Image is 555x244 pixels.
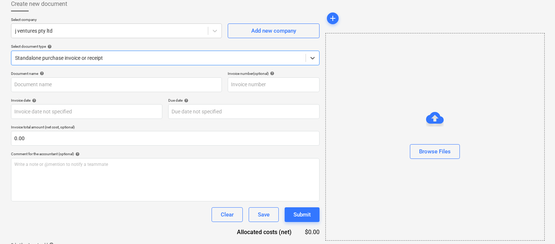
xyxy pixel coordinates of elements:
[74,152,80,156] span: help
[168,104,320,119] input: Due date not specified
[11,125,320,131] p: Invoice total amount (net cost, optional)
[258,210,270,219] div: Save
[212,207,243,222] button: Clear
[168,98,320,103] div: Due date
[224,228,303,236] div: Allocated costs (net)
[11,71,222,76] div: Document name
[228,71,320,76] div: Invoice number (optional)
[11,131,320,146] input: Invoice total amount (net cost, optional)
[328,14,337,23] span: add
[269,71,274,76] span: help
[11,152,320,156] div: Comment for the accountant (optional)
[251,26,296,36] div: Add new company
[518,209,555,244] iframe: Chat Widget
[11,17,222,23] p: Select company
[325,33,545,241] div: Browse Files
[285,207,320,222] button: Submit
[30,98,36,103] span: help
[11,77,222,92] input: Document name
[46,44,52,49] span: help
[221,210,234,219] div: Clear
[11,44,320,49] div: Select document type
[293,210,311,219] div: Submit
[419,147,451,156] div: Browse Files
[410,144,460,159] button: Browse Files
[183,98,188,103] span: help
[303,228,320,236] div: $0.00
[228,23,320,38] button: Add new company
[228,77,320,92] input: Invoice number
[11,104,162,119] input: Invoice date not specified
[38,71,44,76] span: help
[249,207,279,222] button: Save
[11,98,162,103] div: Invoice date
